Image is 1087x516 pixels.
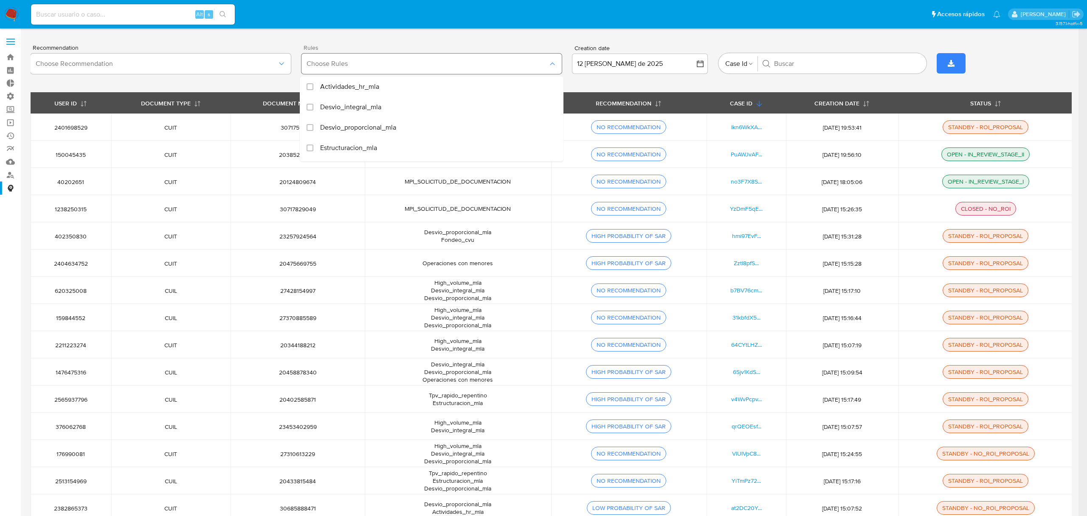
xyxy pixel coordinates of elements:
button: RECOMMENDATION [586,93,672,113]
span: Desvio_integral_mla [431,449,484,458]
span: Actividades_hr_mla [320,82,379,91]
button: CREATION DATE [804,93,880,113]
span: High_volume_mla [434,337,482,345]
span: High_volume_mla [434,442,482,450]
span: CUIT [121,341,220,349]
span: [DATE] 15:15:28 [796,260,888,267]
span: [DATE] 19:56:10 [796,151,888,159]
button: USER ID [44,93,97,113]
span: Desvio_proporcional_mla [424,228,491,236]
span: 20433815484 [241,477,355,485]
span: Rules [304,45,564,51]
span: [DATE] 15:31:28 [796,232,888,240]
div: NO RECOMMENDATION [593,286,664,294]
div: NO RECOMMENDATION [593,450,664,457]
span: [DATE] 15:16:44 [796,314,888,322]
a: at2DC20Y... [731,504,762,512]
span: Recommendation [33,45,293,51]
button: Buscar [762,60,771,68]
span: [DATE] 15:07:52 [796,505,888,512]
span: [DATE] 18:05:06 [796,178,888,186]
span: CUIL [121,477,220,485]
a: YiTmPz72... [732,476,761,485]
span: Choose Rules [307,60,548,68]
div: OPEN - IN_REVIEW_STAGE_II [943,150,1028,158]
a: no3F7X8S... [731,177,762,186]
button: search-icon [214,9,231,20]
span: 27310613229 [241,450,355,458]
span: CUIT [121,124,220,131]
button: Case Id [725,49,753,78]
div: LOW PROBABILITY OF SAR [589,504,669,512]
span: Desvio_proporcional_mla [424,500,491,508]
span: 40202651 [41,178,101,186]
span: 27428154997 [241,287,355,295]
span: Operaciones con menores [422,375,493,384]
span: CUIT [121,505,220,512]
span: 2404634752 [41,260,101,267]
span: CUIL [121,423,220,431]
button: 12 [PERSON_NAME] de 2025 [572,54,708,74]
span: Desvio_proporcional_mla [424,294,491,302]
a: 6Sjv1KdS... [733,368,760,376]
span: Estructuracion_mla [433,399,483,407]
button: STATUS [960,93,1011,113]
a: 64CYtLHZ... [731,340,762,349]
span: Operaciones con menores [422,259,493,267]
span: 150045435 [41,151,101,159]
span: Desvio_proporcional_mla [320,123,396,132]
button: CASE ID [720,93,773,113]
a: 31kbfdX5... [732,313,760,322]
a: b7BV76cm... [730,286,762,295]
span: 159844552 [41,314,101,322]
span: Tpv_rapido_repentino [429,469,487,477]
div: STANDBY - ROI_PROPOSAL [945,341,1026,349]
div: OPEN - IN_REVIEW_STAGE_I [944,178,1027,185]
div: STANDBY - ROI_PROPOSAL [945,232,1026,240]
span: High_volume_mla [434,278,482,287]
span: MPI_SOLICITUD_DE_DOCUMENTACION [405,177,511,186]
span: [DATE] 15:07:57 [796,423,888,431]
span: 20124809674 [241,178,355,186]
span: High_volume_mla [434,418,482,427]
div: STANDBY - NO_ROI_PROPOSAL [939,450,1033,457]
span: 27370885589 [241,314,355,322]
span: 23453402959 [241,423,355,431]
span: Choose Recommendation [36,60,277,68]
span: Desvio_integral_mla [431,360,484,369]
a: v4WvPcpv... [731,395,762,403]
span: 176990081 [41,450,101,458]
a: VlUIVpC8... [732,449,760,458]
span: 20475669755 [241,260,355,267]
a: Salir [1072,10,1081,19]
span: Desvio_integral_mla [431,313,484,322]
input: Buscar usuario o caso... [31,9,235,20]
span: Desvio_integral_mla [431,426,484,434]
span: CUIT [121,178,220,186]
p: ludmila.lanatti@mercadolibre.com [1021,10,1069,18]
span: 2565937796 [41,396,101,403]
input: Buscar [774,60,920,68]
div: NO RECOMMENDATION [593,341,664,349]
button: DOCUMENT NUMBER [253,93,343,113]
a: PuAWJvAF... [731,150,762,159]
span: Estructuracion_mla [433,476,483,485]
div: NO RECOMMENDATION [593,150,664,158]
div: STANDBY - ROI_PROPOSAL [945,259,1026,267]
div: NO RECOMMENDATION [593,178,664,185]
span: 23257924564 [241,232,355,240]
div: NO RECOMMENDATION [593,205,664,213]
span: [DATE] 15:24:55 [796,450,888,458]
div: STANDBY - ROI_PROPOSAL [945,395,1026,403]
div: STANDBY - ROI_PROPOSAL [945,286,1026,294]
span: Accesos rápidos [937,10,985,19]
span: CUIT [121,232,220,240]
span: [DATE] 15:17:16 [796,477,888,485]
button: Choose Recommendation [31,54,291,74]
div: STANDBY - ROI_PROPOSAL [945,422,1026,430]
span: Case Id [725,54,747,73]
span: Alt [196,10,203,18]
div: STANDBY - ROI_PROPOSAL [945,123,1026,131]
div: Creation date [572,45,708,52]
span: 2382865373 [41,505,101,512]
